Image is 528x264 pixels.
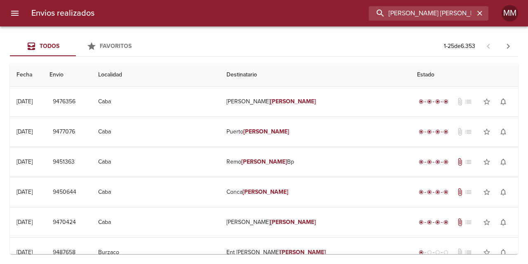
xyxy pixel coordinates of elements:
button: Agregar a favoritos [478,154,495,170]
button: Agregar a favoritos [478,214,495,231]
span: No tiene pedido asociado [464,128,472,136]
th: Localidad [92,63,220,87]
th: Envio [43,63,92,87]
span: star_border [483,218,491,226]
span: radio_button_checked [419,250,424,255]
span: radio_button_checked [427,220,432,225]
span: radio_button_checked [443,99,448,104]
button: Agregar a favoritos [478,244,495,261]
em: [PERSON_NAME] [243,128,289,135]
div: [DATE] [16,249,33,256]
button: Activar notificaciones [495,244,511,261]
td: Caba [92,117,220,147]
input: buscar [369,6,474,21]
td: Caba [92,87,220,117]
button: Agregar a favoritos [478,93,495,110]
div: [DATE] [16,188,33,195]
span: radio_button_checked [419,129,424,134]
span: star_border [483,188,491,196]
td: [PERSON_NAME] [220,207,410,237]
span: 9450644 [53,187,76,197]
span: No tiene pedido asociado [464,248,472,257]
span: radio_button_checked [427,129,432,134]
div: Entregado [417,128,450,136]
button: menu [5,3,25,23]
div: [DATE] [16,98,33,105]
span: radio_button_checked [435,99,440,104]
span: star_border [483,158,491,166]
button: Agregar a favoritos [478,184,495,200]
span: radio_button_checked [419,190,424,195]
div: Entregado [417,98,450,106]
div: Generado [417,248,450,257]
span: notifications_none [499,218,507,226]
span: No tiene documentos adjuntos [456,248,464,257]
div: Entregado [417,218,450,226]
td: Remo Bp [220,147,410,177]
th: Fecha [10,63,43,87]
span: 9477076 [53,127,75,137]
div: Abrir información de usuario [502,5,518,21]
span: notifications_none [499,98,507,106]
button: Activar notificaciones [495,214,511,231]
button: 9487658 [49,245,79,260]
div: Tabs Envios [10,36,142,56]
td: Caba [92,207,220,237]
span: radio_button_unchecked [443,250,448,255]
span: radio_button_checked [435,159,440,164]
span: 9487658 [53,247,75,258]
span: radio_button_checked [419,220,424,225]
em: [PERSON_NAME] [280,249,326,256]
span: Favoritos [100,43,132,50]
span: Tiene documentos adjuntos [456,218,464,226]
span: Todos [40,43,59,50]
button: Agregar a favoritos [478,124,495,140]
span: radio_button_unchecked [427,250,432,255]
span: radio_button_checked [435,129,440,134]
em: [PERSON_NAME] [243,188,288,195]
span: radio_button_checked [427,190,432,195]
button: 9477076 [49,124,78,140]
div: [DATE] [16,128,33,135]
div: [DATE] [16,158,33,165]
em: [PERSON_NAME] [270,98,316,105]
span: 9451363 [53,157,75,167]
span: No tiene pedido asociado [464,158,472,166]
td: Puerto [220,117,410,147]
div: [DATE] [16,219,33,226]
span: Pagina siguiente [498,36,518,56]
span: notifications_none [499,128,507,136]
th: Estado [410,63,518,87]
button: 9470424 [49,215,79,230]
em: [PERSON_NAME] [241,158,287,165]
div: Entregado [417,188,450,196]
p: 1 - 25 de 6.353 [444,42,475,50]
span: No tiene pedido asociado [464,98,472,106]
span: star_border [483,248,491,257]
span: No tiene pedido asociado [464,218,472,226]
span: radio_button_checked [419,99,424,104]
span: radio_button_checked [435,190,440,195]
td: Caba [92,177,220,207]
span: Pagina anterior [478,42,498,50]
span: star_border [483,98,491,106]
span: radio_button_checked [443,159,448,164]
span: 9476356 [53,97,75,107]
td: Caba [92,147,220,177]
button: Activar notificaciones [495,124,511,140]
button: Activar notificaciones [495,93,511,110]
span: No tiene pedido asociado [464,188,472,196]
span: star_border [483,128,491,136]
em: [PERSON_NAME] [270,219,316,226]
button: 9451363 [49,155,78,170]
button: 9476356 [49,94,79,109]
span: radio_button_checked [427,159,432,164]
span: radio_button_checked [443,190,448,195]
span: radio_button_checked [443,129,448,134]
button: Activar notificaciones [495,184,511,200]
td: [PERSON_NAME] [220,87,410,117]
span: notifications_none [499,158,507,166]
span: notifications_none [499,248,507,257]
div: Entregado [417,158,450,166]
span: No tiene documentos adjuntos [456,98,464,106]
